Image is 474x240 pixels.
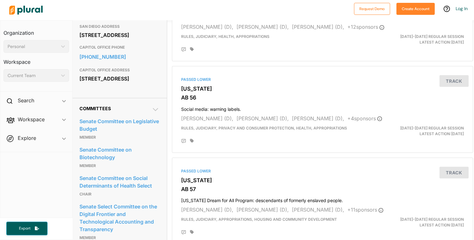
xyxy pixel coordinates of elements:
[181,47,186,52] div: Add Position Statement
[79,190,159,198] p: Chair
[400,34,464,39] span: [DATE]-[DATE] Regular Session
[371,217,469,228] div: Latest Action: [DATE]
[181,115,233,122] span: [PERSON_NAME] (D),
[181,86,464,92] h3: [US_STATE]
[439,167,469,178] button: Track
[237,24,289,30] span: [PERSON_NAME] (D),
[15,226,35,231] span: Export
[18,97,34,104] h2: Search
[181,104,464,112] h4: Social media: warning labels.
[190,230,194,234] div: Add tags
[79,23,159,30] h3: SAN DIEGO ADDRESS
[181,177,464,183] h3: [US_STATE]
[456,6,468,11] a: Log In
[3,53,69,67] h3: Workspace
[181,77,464,82] div: Passed Lower
[79,52,159,62] a: [PHONE_NUMBER]
[181,126,347,130] span: Rules, Judiciary, Privacy and Consumer Protection, Health, Appropriations
[79,134,159,141] p: Member
[79,74,159,83] div: [STREET_ADDRESS]
[190,139,194,143] div: Add tags
[181,94,464,101] h3: AB 56
[3,24,69,38] h3: Organization
[347,24,384,30] span: + 12 sponsor s
[292,24,344,30] span: [PERSON_NAME] (D),
[396,5,435,12] a: Create Account
[79,173,159,190] a: Senate Committee on Social Determinants of Health Select
[79,145,159,162] a: Senate Committee on Biotechnology
[181,168,464,174] div: Passed Lower
[396,3,435,15] button: Create Account
[8,72,59,79] div: Current Team
[347,115,382,122] span: + 4 sponsor s
[292,115,344,122] span: [PERSON_NAME] (D),
[181,186,464,192] h3: AB 57
[354,3,390,15] button: Request Demo
[181,230,186,235] div: Add Position Statement
[79,44,159,51] h3: CAPITOL OFFICE PHONE
[237,207,289,213] span: [PERSON_NAME] (D),
[400,126,464,130] span: [DATE]-[DATE] Regular Session
[347,207,383,213] span: + 11 sponsor s
[79,66,159,74] h3: CAPITOL OFFICE ADDRESS
[79,106,111,111] span: Committees
[79,30,159,40] div: [STREET_ADDRESS]
[181,139,186,144] div: Add Position Statement
[354,5,390,12] a: Request Demo
[292,207,344,213] span: [PERSON_NAME] (D),
[400,217,464,222] span: [DATE]-[DATE] Regular Session
[181,195,464,203] h4: [US_STATE] Dream for All Program: descendants of formerly enslaved people.
[439,75,469,87] button: Track
[79,202,159,234] a: Senate Select Committee on the Digital Frontier and Technological Accounting and Transparency
[79,162,159,170] p: Member
[79,117,159,134] a: Senate Committee on Legislative Budget
[237,115,289,122] span: [PERSON_NAME] (D),
[181,24,233,30] span: [PERSON_NAME] (D),
[181,207,233,213] span: [PERSON_NAME] (D),
[8,43,59,50] div: Personal
[181,34,269,39] span: Rules, Judiciary, Health, Appropriations
[371,125,469,137] div: Latest Action: [DATE]
[371,34,469,45] div: Latest Action: [DATE]
[181,217,337,222] span: Rules, Judiciary, Appropriations, Housing and Community Development
[190,47,194,51] div: Add tags
[6,222,47,235] button: Export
